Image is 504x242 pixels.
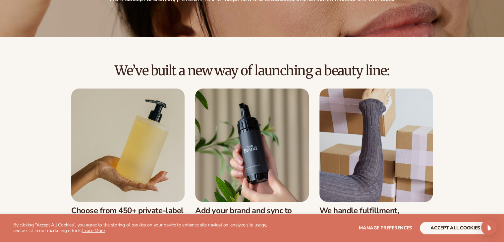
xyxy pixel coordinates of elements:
img: Female moving shipping boxes. [319,89,433,202]
button: Manage preferences [359,222,412,234]
div: Open Intercom Messenger [481,219,497,235]
h3: Add your brand and sync to your store in minutes [195,206,308,225]
h2: We’ve built a new way of launching a beauty line: [19,63,485,78]
h3: We handle fulfillment, shipping, and inventory [319,206,433,225]
img: Female hand holding soap bottle. [71,89,185,202]
button: accept all cookies [420,222,491,234]
p: By clicking "Accept All Cookies", you agree to the storing of cookies on your device to enhance s... [13,222,275,234]
span: Manage preferences [359,225,412,231]
h3: Choose from 450+ private-label beauty products [71,206,185,225]
a: Learn More [82,227,105,234]
img: Male hand holding beard wash. [195,89,308,202]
